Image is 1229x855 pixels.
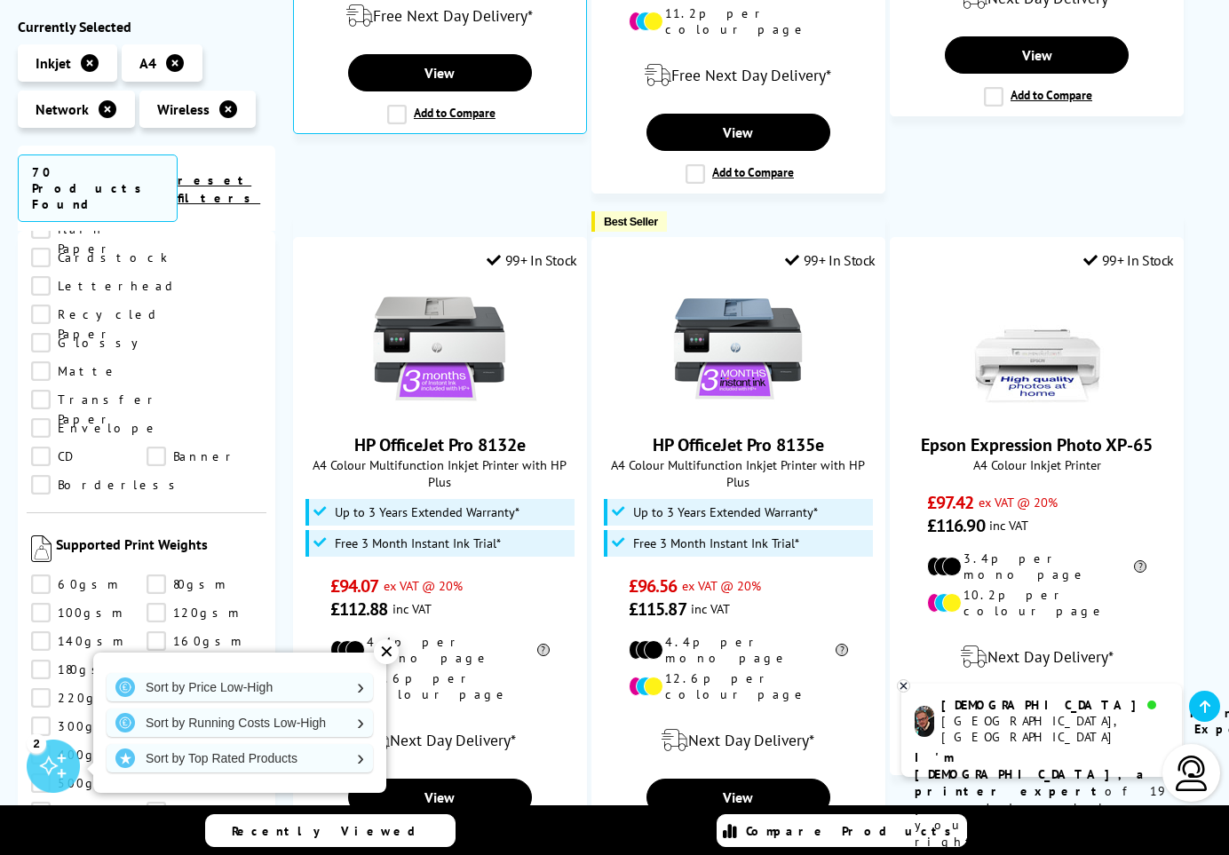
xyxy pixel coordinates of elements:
li: 10.2p per colour page [927,587,1146,619]
span: £112.88 [330,598,388,621]
a: 100gsm [31,603,147,622]
a: View [646,779,829,816]
a: Sort by Price Low-High [107,673,373,701]
div: modal_delivery [601,716,876,765]
p: of 19 years! I can help you choose the right product [915,749,1169,851]
span: £96.56 [629,574,678,598]
a: CD [31,447,147,466]
b: I'm [DEMOGRAPHIC_DATA], a printer expert [915,749,1149,799]
a: Epson Expression Photo XP-65 [921,433,1153,456]
a: Transfer Paper [31,390,160,409]
li: 11.2p per colour page [629,5,848,37]
a: Sort by Top Rated Products [107,744,373,772]
a: Borderless [31,475,185,495]
a: 120gsm [147,603,262,622]
img: Epson Expression Photo XP-65 [971,282,1104,416]
span: inc VAT [392,600,432,617]
a: Envelope [31,418,160,438]
span: £115.87 [629,598,686,621]
a: Cardstock [31,248,168,267]
img: user-headset-light.svg [1174,756,1209,791]
img: Supported Print Weights [31,535,52,562]
a: 80gsm [147,574,262,594]
label: Add to Compare [984,87,1092,107]
div: ✕ [374,639,399,664]
label: Add to Compare [387,105,496,124]
a: Matte [31,361,147,381]
button: Best Seller [591,211,667,232]
li: 4.4p per mono page [330,634,550,666]
a: Recently Viewed [205,814,456,847]
a: Sort by Running Costs Low-High [107,709,373,737]
div: modal_delivery [900,632,1174,682]
span: Free 3 Month Instant Ink Trial* [335,536,501,550]
span: Free 3 Month Instant Ink Trial* [633,536,799,550]
span: ex VAT @ 20% [979,494,1058,511]
span: Up to 3 Years Extended Warranty* [633,505,818,519]
label: Add to Compare [686,164,794,184]
a: Recycled Paper [31,305,162,324]
a: View [646,114,829,151]
div: 99+ In Stock [1083,251,1174,269]
a: Glossy [31,333,151,352]
a: reset filters [178,172,260,206]
a: 140gsm [31,631,147,651]
a: Compare Products [717,814,967,847]
div: 2 [27,733,46,753]
a: Plain Paper [31,219,147,239]
a: 220gsm [31,688,147,708]
a: 800gsm [147,802,262,821]
img: HP OfficeJet Pro 8132e [373,282,506,416]
span: A4 Colour Inkjet Printer [900,456,1174,473]
span: inc VAT [691,600,730,617]
span: Compare Products [746,823,961,839]
a: Banner [147,447,262,466]
span: Supported Print Weights [56,535,263,566]
a: 300gsm [31,716,147,736]
span: £94.07 [330,574,379,598]
a: HP OfficeJet Pro 8132e [373,401,506,419]
li: 12.6p per colour page [629,670,848,702]
span: Best Seller [604,215,658,228]
a: Epson Expression Photo XP-65 [971,401,1104,419]
div: 99+ In Stock [785,251,876,269]
div: [GEOGRAPHIC_DATA], [GEOGRAPHIC_DATA] [941,713,1168,745]
span: Network [36,100,89,118]
div: 99+ In Stock [487,251,577,269]
a: 400gsm [31,745,147,764]
div: Currently Selected [18,18,275,36]
span: Recently Viewed [232,823,433,839]
span: ex VAT @ 20% [682,577,761,594]
li: 3.4p per mono page [927,550,1146,582]
div: [DEMOGRAPHIC_DATA] [941,697,1168,713]
span: £97.42 [927,491,974,514]
div: modal_delivery [303,716,577,765]
span: Wireless [157,100,210,118]
span: ex VAT @ 20% [384,577,463,594]
span: A4 Colour Multifunction Inkjet Printer with HP Plus [303,456,577,490]
a: HP OfficeJet Pro 8135e [653,433,824,456]
span: inc VAT [989,517,1028,534]
a: HP OfficeJet Pro 8135e [671,401,805,419]
a: 180gsm [31,660,147,679]
span: Inkjet [36,54,71,72]
a: HP OfficeJet Pro 8132e [354,433,526,456]
a: View [348,54,531,91]
a: 60gsm [31,574,147,594]
span: 70 Products Found [18,154,178,222]
span: A4 Colour Multifunction Inkjet Printer with HP Plus [601,456,876,490]
li: 4.4p per mono page [629,634,848,666]
span: £116.90 [927,514,985,537]
a: Letterhead [31,276,178,296]
a: View [348,779,531,816]
img: HP OfficeJet Pro 8135e [671,282,805,416]
li: 12.6p per colour page [330,670,550,702]
a: 700gsm [31,802,147,821]
span: A4 [139,54,156,72]
a: 500gsm [31,773,147,793]
a: View [945,36,1128,74]
a: 160gsm [147,631,262,651]
img: chris-livechat.png [915,706,934,737]
div: modal_delivery [601,51,876,100]
span: Up to 3 Years Extended Warranty* [335,505,519,519]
